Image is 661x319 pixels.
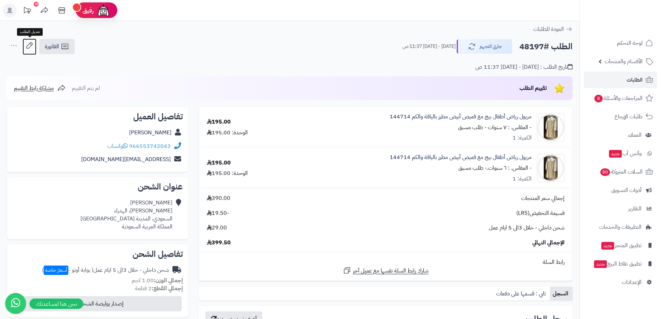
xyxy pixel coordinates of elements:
[604,57,643,66] span: الأقسام والمنتجات
[81,155,171,163] a: [EMAIL_ADDRESS][DOMAIN_NAME]
[550,287,573,301] a: السجل
[42,266,169,274] div: شحن داخلي - خلال 3الى 5 ايام عمل
[519,40,573,54] h2: الطلب #48197
[207,169,248,177] div: الوحدة: 195.00
[14,84,66,92] a: مشاركة رابط التقييم
[11,296,182,311] button: إصدار بوليصة الشحن
[519,84,547,92] span: تقييم الطلب
[207,129,248,137] div: الوحدة: 195.00
[615,112,643,121] span: طلبات الإرجاع
[80,199,172,230] div: [PERSON_NAME] [PERSON_NAME]، الهدراء السعودي، المدينة [GEOGRAPHIC_DATA] المملكة العربية السعودية
[512,134,532,142] div: الكمية: 1
[72,84,100,92] span: لم يتم التقييم
[207,194,230,202] span: 390.00
[584,35,657,51] a: لوحة التحكم
[343,266,429,275] a: شارك رابط السلة نفسها مع عميل آخر
[584,274,657,291] a: الإعدادات
[457,39,512,54] button: جاري التجهيز
[584,163,657,180] a: السلات المتروكة80
[584,219,657,235] a: التطبيقات والخدمات
[207,209,229,217] span: -19.50
[39,39,75,54] a: الفاتورة
[584,200,657,217] a: التقارير
[45,42,59,51] span: الفاتورة
[202,258,570,266] div: رابط السلة
[593,259,642,269] span: تطبيق نقاط البيع
[584,237,657,254] a: تطبيق المتجرجديد
[207,224,227,232] span: 29.00
[533,25,573,33] a: العودة للطلبات
[135,284,183,293] small: 2 قطعة
[390,153,532,161] a: مريول رياض أطفال بيج مع قميص أبيض مطرز بالياقة والكم 144714
[493,287,550,301] a: تابي : قسمها على دفعات
[599,222,642,232] span: التطبيقات والخدمات
[402,43,456,50] small: [DATE] - [DATE] 11:37 ص
[600,167,643,177] span: السلات المتروكة
[617,38,643,48] span: لوحة التحكم
[458,164,532,172] small: - المقاس. : ٦ سنوات.- طلب مسبق
[594,93,643,103] span: المراجعات والأسئلة
[628,130,642,140] span: العملاء
[622,277,642,287] span: الإعدادات
[584,108,657,125] a: طلبات الإرجاع
[96,3,110,17] img: ai-face.png
[42,266,93,274] span: ( بوابة أوتو - )
[584,90,657,107] a: المراجعات والأسئلة8
[129,142,171,150] a: 966553742043
[14,84,54,92] span: مشاركة رابط التقييم
[12,250,183,258] h2: تفاصيل الشحن
[608,149,642,158] span: وآتس آب
[521,194,565,202] span: إجمالي سعر المنتجات
[34,2,39,7] div: 10
[489,224,565,232] span: شحن داخلي - خلال 3الى 5 ايام عمل
[207,118,231,126] div: 195.00
[584,145,657,162] a: وآتس آبجديد
[512,175,532,183] div: الكمية: 1
[107,142,128,150] a: واتساب
[458,123,532,132] small: - المقاس. : ٧ سنوات - طلب مسبق
[207,239,231,247] span: 399.50
[152,284,183,293] strong: إجمالي القطع:
[12,183,183,191] h2: عنوان الشحن
[475,63,573,71] div: تاريخ الطلب : [DATE] - [DATE] 11:37 ص
[611,185,642,195] span: أدوات التسويق
[516,209,565,217] span: قسيمة التخفيض(LR5)
[129,128,171,137] a: [PERSON_NAME]
[537,154,564,182] img: 1753774187-IMG_1979-90x90.jpeg
[627,75,643,85] span: الطلبات
[353,267,429,275] span: شارك رابط السلة نفسها مع عميل آخر
[584,127,657,143] a: العملاء
[44,266,68,275] span: أسعار خاصة
[601,241,642,250] span: تطبيق المتجر
[594,95,603,102] span: 8
[600,168,610,176] span: 80
[537,114,564,141] img: 1753774187-IMG_1979-90x90.jpeg
[17,28,43,36] div: تعديل الطلب
[132,276,183,285] small: 1.00 كجم
[628,204,642,213] span: التقارير
[390,113,532,121] a: مريول رياض أطفال بيج مع قميص أبيض مطرز بالياقة والكم 144714
[533,25,564,33] span: العودة للطلبات
[18,3,36,19] a: تحديثات المنصة
[83,6,94,15] span: رفيق
[584,72,657,88] a: الطلبات
[584,255,657,272] a: تطبيق نقاط البيعجديد
[584,182,657,199] a: أدوات التسويق
[609,150,622,158] span: جديد
[532,239,565,247] span: الإجمالي النهائي
[601,242,614,250] span: جديد
[594,260,607,268] span: جديد
[207,159,231,167] div: 195.00
[154,276,183,285] strong: إجمالي الوزن:
[12,112,183,121] h2: تفاصيل العميل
